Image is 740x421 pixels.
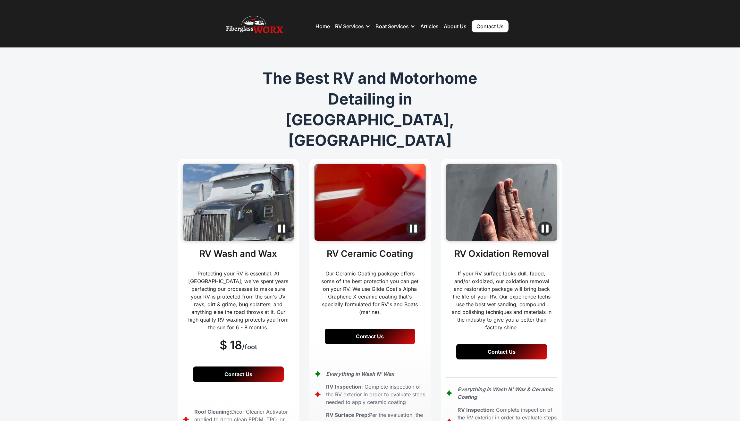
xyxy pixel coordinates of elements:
a: Home [315,23,330,29]
h1: The Best RV and Motorhome Detailing in [GEOGRAPHIC_DATA], [GEOGRAPHIC_DATA] [247,68,493,151]
img: Pause video [406,222,420,236]
h3: $ 18 [220,336,257,354]
h3: Our Ceramic Coating package offers some of the best protection you can get on your RV. We use Gli... [320,270,421,316]
span: /foot [242,343,257,351]
a: Contact Us [193,366,284,382]
h3: If your RV surface looks dull, faded, and/or oxidized, our oxidation removal and restoration pack... [451,270,552,331]
img: Fiberglass WorX – RV Repair, RV Roof & RV Detailing [226,13,283,39]
h3: Protecting your RV is essential. At [GEOGRAPHIC_DATA], we've spent years perfecting our processes... [188,270,289,331]
strong: Everything in Wash N' Wax [326,371,394,377]
h2: RV Ceramic Coating [327,248,413,259]
strong: RV Surface Prep: [326,412,369,418]
h2: RV Oxidation Removal [454,248,549,259]
h2: RV Wash and Wax [199,248,277,259]
strong: RV Inspection [326,383,361,390]
a: Contact Us [472,20,509,32]
strong: Roof Cleaning: [194,408,231,415]
a: Contact Us [456,344,547,359]
div: RV Services [335,23,364,29]
img: Pause video [538,222,552,236]
img: Pause video [275,222,289,236]
a: Contact Us [325,329,416,344]
a: Articles [420,23,439,29]
strong: Everything in Wash N' Wax & Ceramic Coating [458,386,553,400]
a: About Us [444,23,467,29]
strong: RV Inspection [458,407,493,413]
div: Boat Services [375,23,409,29]
strong: : Complete inspection of the RV exterior in order to evaluate steps needed to apply ceramic coating [326,383,425,405]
